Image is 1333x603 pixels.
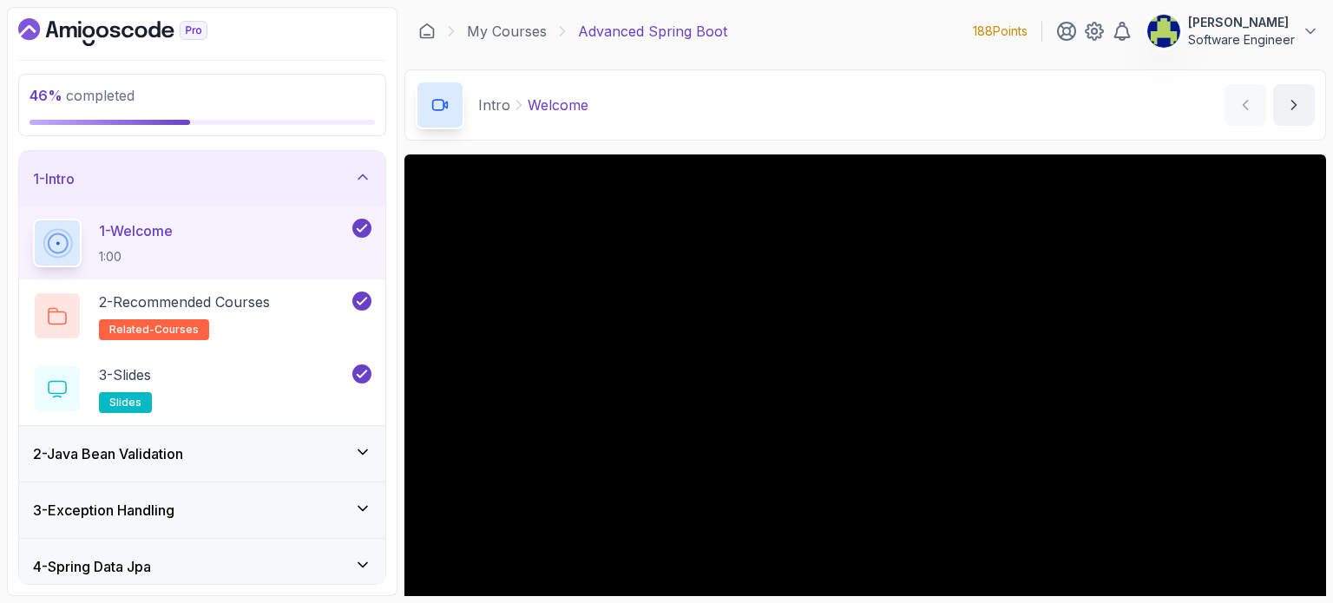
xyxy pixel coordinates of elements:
p: [PERSON_NAME] [1188,14,1295,31]
a: Dashboard [418,23,436,40]
h3: 3 - Exception Handling [33,500,174,521]
button: 3-Exception Handling [19,482,385,538]
p: 2 - Recommended Courses [99,292,270,312]
button: 1-Welcome1:00 [33,219,371,267]
button: 1-Intro [19,151,385,206]
button: 2-Java Bean Validation [19,426,385,482]
button: 3-Slidesslides [33,364,371,413]
p: Welcome [528,95,588,115]
span: 46 % [30,87,62,104]
button: 4-Spring Data Jpa [19,539,385,594]
p: Software Engineer [1188,31,1295,49]
h3: 4 - Spring Data Jpa [33,556,151,577]
a: Dashboard [18,18,247,46]
button: 2-Recommended Coursesrelated-courses [33,292,371,340]
span: completed [30,87,135,104]
span: slides [109,396,141,410]
p: 1:00 [99,248,173,265]
h3: 1 - Intro [33,168,75,189]
button: user profile image[PERSON_NAME]Software Engineer [1146,14,1319,49]
h3: 2 - Java Bean Validation [33,443,183,464]
p: 1 - Welcome [99,220,173,241]
span: related-courses [109,323,199,337]
p: Intro [478,95,510,115]
button: next content [1273,84,1315,126]
img: user profile image [1147,15,1180,48]
p: Advanced Spring Boot [578,21,727,42]
a: My Courses [467,21,547,42]
p: 3 - Slides [99,364,151,385]
button: previous content [1225,84,1266,126]
p: 188 Points [973,23,1028,40]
